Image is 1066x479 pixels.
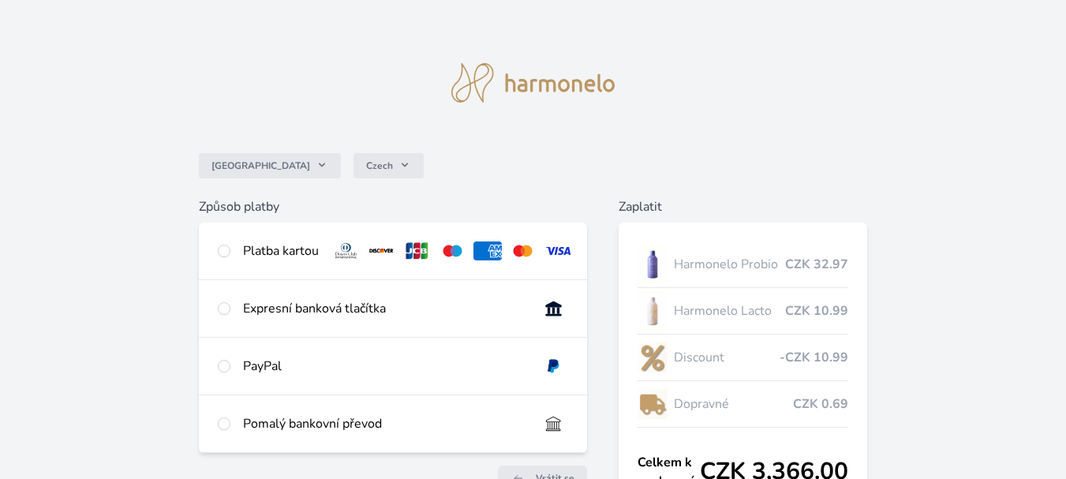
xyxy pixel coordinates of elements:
div: PayPal [243,357,526,376]
img: discover.svg [367,241,396,260]
img: logo.svg [451,63,615,103]
h6: Zaplatit [619,197,867,216]
img: visa.svg [544,241,573,260]
img: jcb.svg [402,241,432,260]
span: Discount [674,348,780,367]
img: CLEAN_LACTO_se_stinem_x-hi-lo.jpg [638,291,668,331]
img: discount-lo.png [638,338,668,377]
span: [GEOGRAPHIC_DATA] [211,159,310,172]
span: Dopravné [674,395,793,414]
img: CLEAN_PROBIO_se_stinem_x-lo.jpg [638,245,668,284]
div: Expresní banková tlačítka [243,299,526,318]
img: maestro.svg [438,241,467,260]
button: Czech [353,153,424,178]
img: onlineBanking_CZ.svg [539,299,568,318]
img: diners.svg [331,241,361,260]
button: [GEOGRAPHIC_DATA] [199,153,341,178]
span: CZK 10.99 [785,301,848,320]
span: -CZK 10.99 [780,348,848,367]
span: CZK 0.69 [793,395,848,414]
img: delivery-lo.png [638,384,668,424]
img: amex.svg [473,241,503,260]
span: CZK 32.97 [785,255,848,274]
div: Pomalý bankovní převod [243,414,526,433]
div: Platba kartou [243,241,319,260]
h6: Způsob platby [199,197,587,216]
img: mc.svg [508,241,537,260]
img: paypal.svg [539,357,568,376]
span: Harmonelo Lacto [674,301,785,320]
img: bankTransfer_IBAN.svg [539,414,568,433]
span: Harmonelo Probio [674,255,785,274]
span: Czech [366,159,393,172]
